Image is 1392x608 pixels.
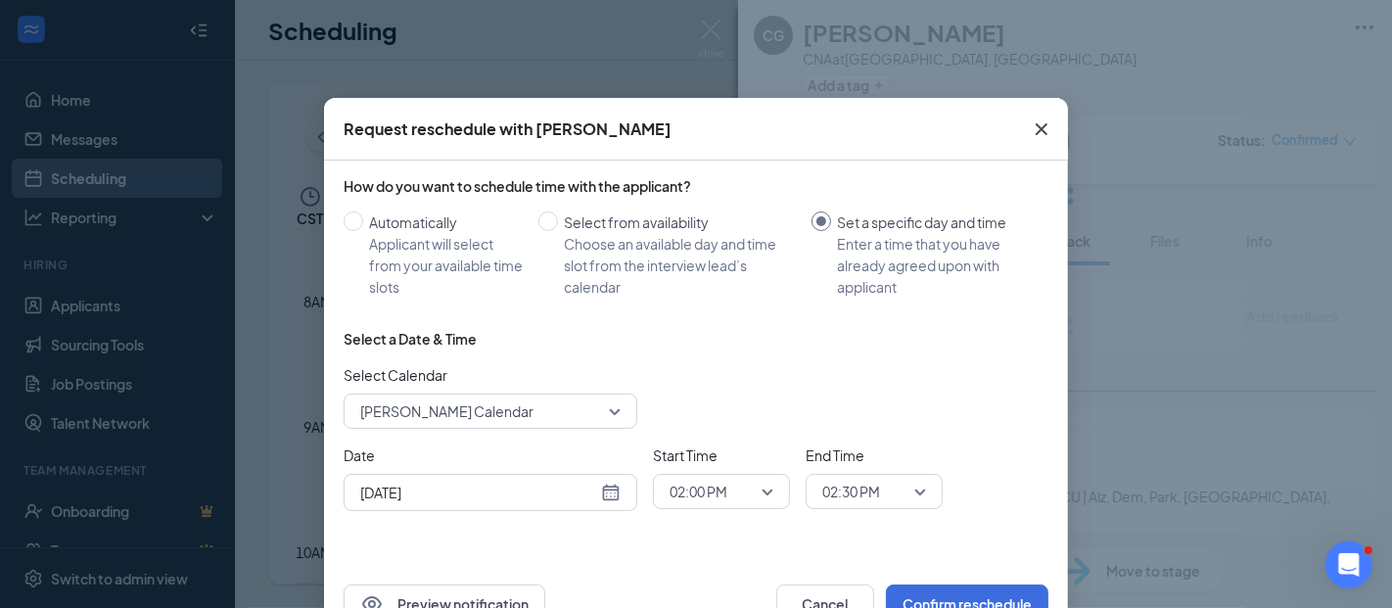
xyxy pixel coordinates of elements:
input: Aug 26, 2025 [360,482,597,503]
div: How do you want to schedule time with the applicant? [344,176,1048,196]
div: Choose an available day and time slot from the interview lead’s calendar [564,233,796,298]
span: 02:30 PM [822,477,880,506]
span: [PERSON_NAME] Calendar [360,397,534,426]
div: Enter a time that you have already agreed upon with applicant [837,233,1033,298]
span: Start Time [653,444,790,466]
span: Date [344,444,637,466]
div: Select a Date & Time [344,329,477,349]
div: Request reschedule with [PERSON_NAME] [344,118,672,140]
iframe: Intercom live chat [1325,541,1372,588]
div: Set a specific day and time [837,211,1033,233]
div: Automatically [369,211,523,233]
span: 02:00 PM [670,477,727,506]
div: Applicant will select from your available time slots [369,233,523,298]
button: Close [1015,98,1068,161]
svg: Cross [1030,117,1053,141]
span: Select Calendar [344,364,637,386]
div: Select from availability [564,211,796,233]
span: End Time [806,444,943,466]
